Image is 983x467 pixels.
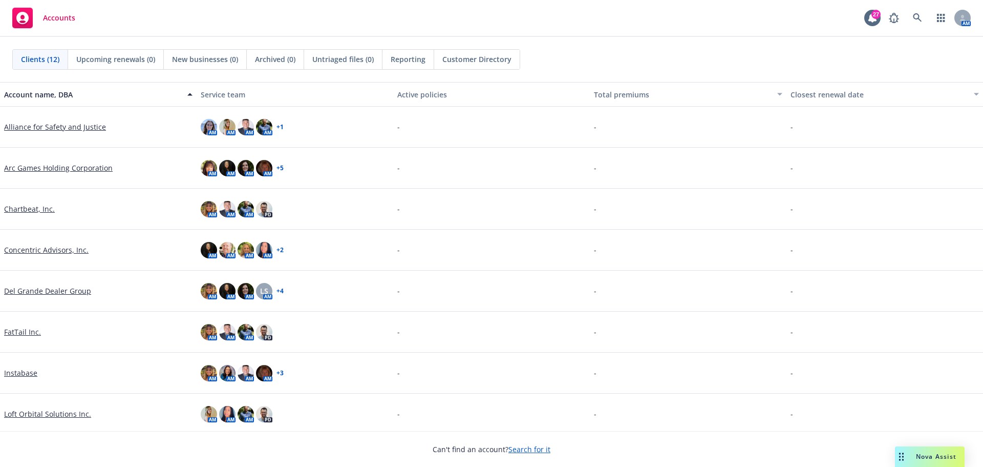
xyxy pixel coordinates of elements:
img: photo [238,324,254,340]
img: photo [256,324,272,340]
span: Nova Assist [916,452,956,461]
a: + 4 [276,288,284,294]
span: LS [260,286,268,296]
img: photo [238,406,254,422]
span: - [397,245,400,255]
a: + 5 [276,165,284,171]
button: Service team [197,82,393,107]
span: - [594,204,596,214]
a: Switch app [931,8,951,28]
span: - [594,286,596,296]
img: photo [219,119,236,135]
a: Accounts [8,4,79,32]
img: photo [219,406,236,422]
button: Active policies [393,82,590,107]
a: Concentric Advisors, Inc. [4,245,89,255]
span: - [790,327,793,337]
a: Search for it [508,444,550,454]
img: photo [201,160,217,176]
span: Upcoming renewals (0) [76,54,155,65]
img: photo [238,242,254,258]
img: photo [201,324,217,340]
img: photo [256,406,272,422]
a: + 1 [276,124,284,130]
span: - [594,121,596,132]
img: photo [219,324,236,340]
a: Loft Orbital Solutions Inc. [4,409,91,419]
span: - [790,409,793,419]
span: - [594,163,596,173]
a: Report a Bug [884,8,904,28]
span: - [397,163,400,173]
span: - [397,368,400,378]
img: photo [201,365,217,381]
a: Arc Games Holding Corporation [4,163,113,173]
span: - [790,286,793,296]
span: Untriaged files (0) [312,54,374,65]
div: Drag to move [895,446,908,467]
span: Clients (12) [21,54,59,65]
img: photo [201,283,217,299]
img: photo [219,283,236,299]
img: photo [256,160,272,176]
a: Alliance for Safety and Justice [4,121,106,132]
div: 27 [871,10,881,19]
span: - [397,286,400,296]
a: Search [907,8,928,28]
button: Nova Assist [895,446,965,467]
img: photo [201,242,217,258]
span: - [790,245,793,255]
div: Service team [201,89,389,100]
span: Accounts [43,14,75,22]
span: - [790,204,793,214]
span: - [397,121,400,132]
img: photo [256,201,272,217]
span: Archived (0) [255,54,295,65]
a: + 2 [276,247,284,253]
img: photo [201,119,217,135]
img: photo [238,201,254,217]
span: New businesses (0) [172,54,238,65]
img: photo [219,365,236,381]
span: - [790,121,793,132]
img: photo [238,365,254,381]
img: photo [219,201,236,217]
img: photo [219,160,236,176]
img: photo [238,283,254,299]
img: photo [256,365,272,381]
div: Closest renewal date [790,89,968,100]
span: - [397,204,400,214]
div: Total premiums [594,89,771,100]
span: - [397,327,400,337]
span: Can't find an account? [433,444,550,455]
button: Total premiums [590,82,786,107]
a: FatTail Inc. [4,327,41,337]
a: Instabase [4,368,37,378]
span: Customer Directory [442,54,511,65]
img: photo [238,160,254,176]
img: photo [219,242,236,258]
img: photo [201,201,217,217]
span: - [790,163,793,173]
img: photo [256,242,272,258]
a: Del Grande Dealer Group [4,286,91,296]
span: - [594,327,596,337]
img: photo [201,406,217,422]
a: + 3 [276,370,284,376]
span: - [594,368,596,378]
div: Account name, DBA [4,89,181,100]
span: - [790,368,793,378]
span: - [397,409,400,419]
span: Reporting [391,54,425,65]
img: photo [256,119,272,135]
div: Active policies [397,89,586,100]
button: Closest renewal date [786,82,983,107]
img: photo [238,119,254,135]
a: Chartbeat, Inc. [4,204,55,214]
span: - [594,245,596,255]
span: - [594,409,596,419]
